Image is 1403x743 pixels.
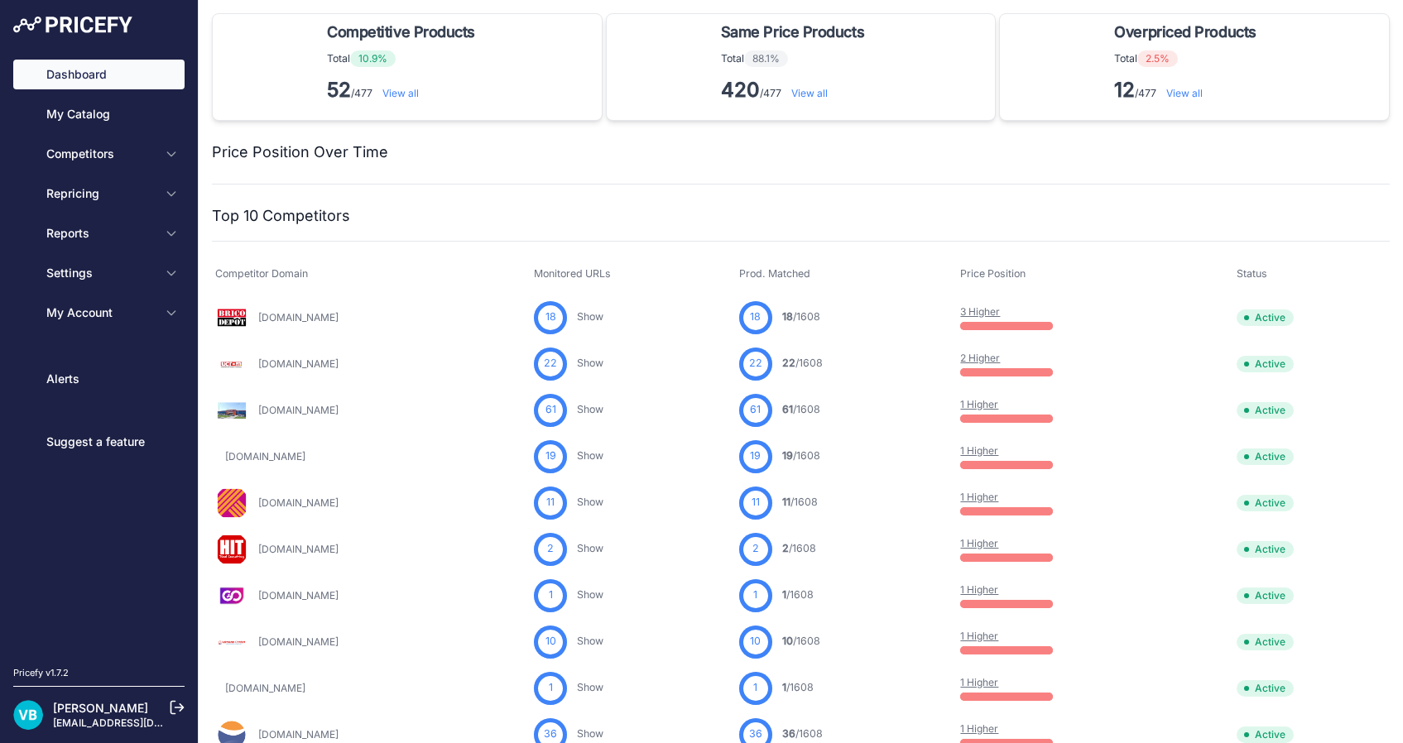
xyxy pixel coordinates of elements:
a: Show [577,588,603,601]
span: Active [1237,495,1294,511]
a: [DOMAIN_NAME] [258,589,339,602]
span: Active [1237,448,1294,465]
a: 1 Higher [960,398,998,410]
a: 1/1608 [782,681,814,693]
span: 19 [750,448,761,464]
span: My Account [46,304,155,321]
a: Show [577,449,603,462]
span: 2 [752,541,759,557]
button: Settings [13,258,185,288]
span: 1 [549,587,553,603]
p: Total [327,50,482,67]
span: Reports [46,225,155,242]
a: 1 Higher [960,630,998,642]
strong: 420 [721,78,760,102]
a: 19/1608 [782,449,820,462]
a: 1 Higher [960,444,998,457]
span: 1 [753,680,757,696]
a: [DOMAIN_NAME] [258,404,339,416]
h2: Top 10 Competitors [212,204,350,228]
span: 11 [782,496,790,508]
span: Overpriced Products [1114,21,1256,44]
span: 10.9% [350,50,396,67]
p: /477 [327,77,482,103]
a: [DOMAIN_NAME] [258,635,339,648]
a: [DOMAIN_NAME] [258,496,339,509]
a: View all [791,87,828,99]
span: 36 [782,727,795,740]
span: Settings [46,265,155,281]
span: 18 [545,309,556,325]
span: 10 [545,634,556,650]
a: [DOMAIN_NAME] [225,682,305,694]
span: 18 [750,309,761,325]
a: Show [577,403,603,415]
span: 19 [782,449,793,462]
a: 1 Higher [960,722,998,735]
a: [PERSON_NAME] [53,701,148,715]
a: Alerts [13,364,185,394]
p: /477 [1114,77,1262,103]
a: 1 Higher [960,583,998,596]
span: 1 [549,680,553,696]
button: Reports [13,218,185,248]
a: [DOMAIN_NAME] [258,543,339,555]
a: Show [577,681,603,693]
span: 2 [547,541,554,557]
span: Active [1237,726,1294,743]
span: 1 [782,681,786,693]
span: 22 [782,357,795,369]
a: 10/1608 [782,635,820,647]
a: View all [382,87,419,99]
span: Competitive Products [327,21,475,44]
span: 88.1% [744,50,788,67]
a: 1 Higher [960,676,998,688]
button: My Account [13,298,185,328]
span: 1 [782,588,786,601]
a: 11/1608 [782,496,818,508]
a: [EMAIL_ADDRESS][DOMAIN_NAME] [53,717,226,729]
span: Active [1237,541,1294,558]
span: 2 [782,542,789,554]
span: 2.5% [1137,50,1178,67]
span: Competitors [46,146,155,162]
a: [DOMAIN_NAME] [258,728,339,741]
span: Active [1237,587,1294,604]
span: Price Position [960,267,1026,280]
p: Total [1114,50,1262,67]
span: 10 [750,634,761,650]
a: Show [577,542,603,554]
span: Active [1237,680,1294,697]
nav: Sidebar [13,60,185,646]
span: 18 [782,310,793,323]
span: 10 [782,635,793,647]
a: View all [1166,87,1203,99]
a: Dashboard [13,60,185,89]
h2: Price Position Over Time [212,141,388,164]
img: Pricefy Logo [13,17,132,33]
span: 61 [782,403,793,415]
a: 2/1608 [782,542,816,554]
strong: 52 [327,78,351,102]
p: Total [721,50,871,67]
a: 22/1608 [782,357,823,369]
a: 1 Higher [960,491,998,503]
p: /477 [721,77,871,103]
a: 3 Higher [960,305,1000,318]
a: Show [577,727,603,740]
a: Suggest a feature [13,427,185,457]
a: 36/1608 [782,727,823,740]
span: 36 [749,726,762,742]
span: Status [1237,267,1267,280]
span: 36 [544,726,557,742]
a: 1 Higher [960,537,998,549]
a: Show [577,357,603,369]
strong: 12 [1114,78,1135,102]
a: Show [577,310,603,323]
a: [DOMAIN_NAME] [258,311,339,324]
span: Active [1237,356,1294,372]
span: Prod. Matched [739,267,810,280]
span: 19 [545,448,556,464]
span: Active [1237,634,1294,650]
div: Pricefy v1.7.2 [13,666,69,680]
